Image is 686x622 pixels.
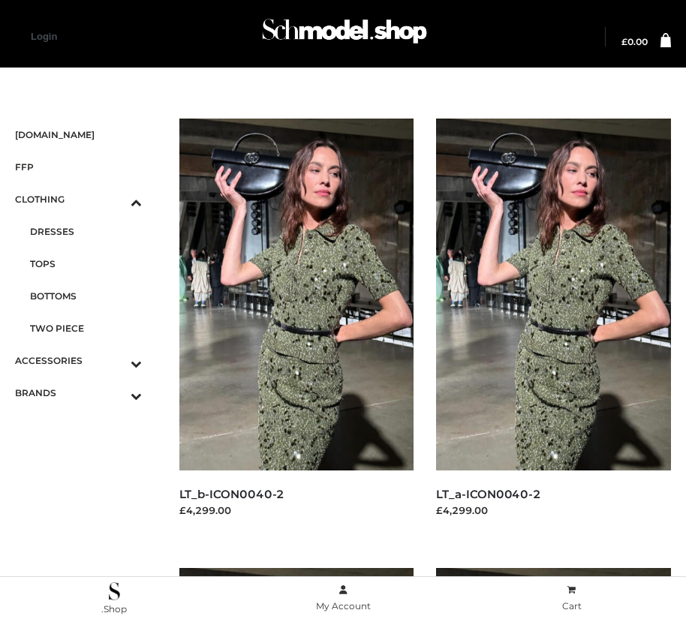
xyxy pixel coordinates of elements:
span: FFP [15,158,142,176]
span: DRESSES [30,223,142,240]
bdi: 0.00 [621,36,648,47]
a: [DOMAIN_NAME] [15,119,142,151]
a: Schmodel Admin 964 [255,13,431,62]
a: DRESSES [30,215,142,248]
a: BRANDSToggle Submenu [15,377,142,409]
a: LT_b-ICON0040-2 [179,487,285,501]
button: Toggle Submenu [89,344,142,377]
span: TOPS [30,255,142,272]
a: ACCESSORIESToggle Submenu [15,344,142,377]
span: [DOMAIN_NAME] [15,126,142,143]
span: Cart [562,600,582,611]
span: TWO PIECE [30,320,142,337]
img: .Shop [109,582,120,600]
img: Schmodel Admin 964 [258,8,431,62]
span: BOTTOMS [30,287,142,305]
a: My Account [229,581,458,615]
span: £ [621,36,627,47]
span: ACCESSORIES [15,352,142,369]
span: BRANDS [15,384,142,401]
a: CLOTHINGToggle Submenu [15,183,142,215]
a: Cart [457,581,686,615]
span: .Shop [101,603,127,614]
a: TOPS [30,248,142,280]
span: My Account [316,600,371,611]
div: £4,299.00 [436,503,671,518]
button: Toggle Submenu [89,183,142,215]
a: LT_a-ICON0040-2 [436,487,541,501]
a: FFP [15,151,142,183]
a: £0.00 [621,38,648,47]
a: BOTTOMS [30,280,142,312]
div: £4,299.00 [179,503,414,518]
a: Login [31,31,57,42]
a: TWO PIECE [30,312,142,344]
button: Toggle Submenu [89,377,142,409]
span: CLOTHING [15,191,142,208]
